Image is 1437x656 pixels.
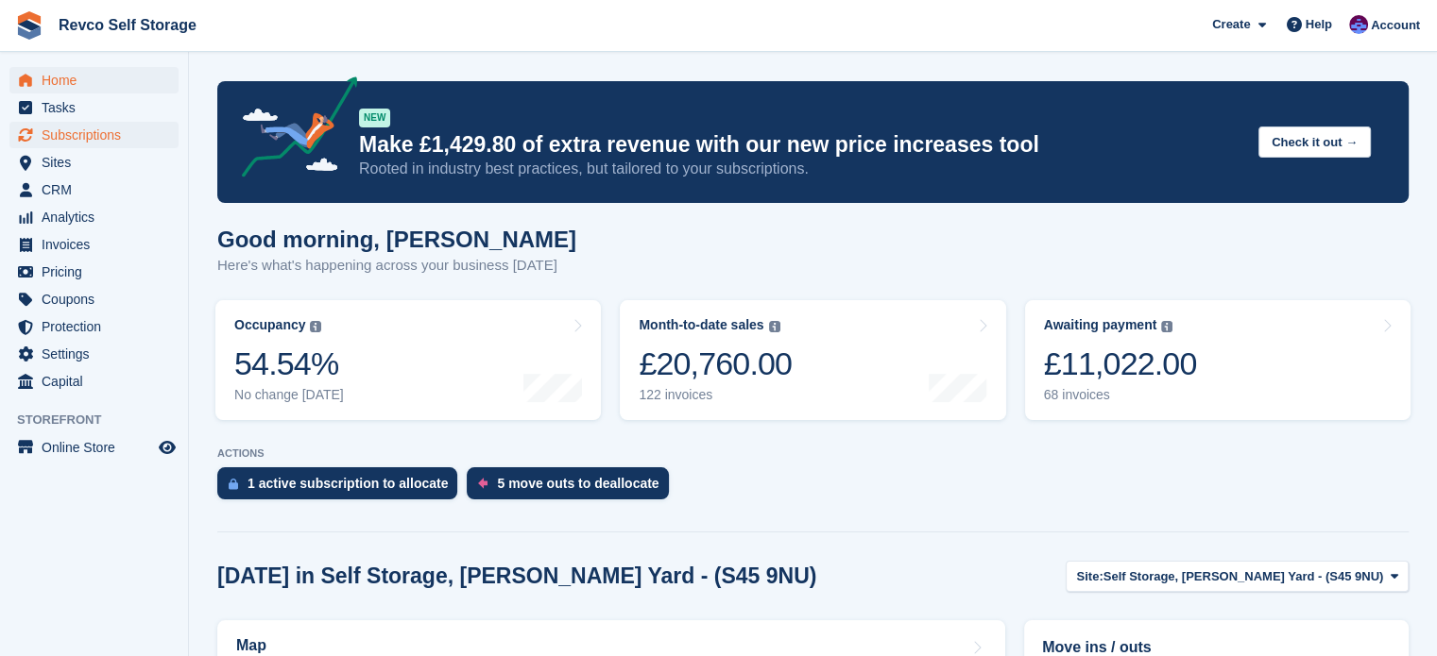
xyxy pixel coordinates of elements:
[234,387,344,403] div: No change [DATE]
[1025,300,1411,420] a: Awaiting payment £11,022.00 68 invoices
[639,345,792,383] div: £20,760.00
[236,637,266,654] h2: Map
[1371,16,1420,35] span: Account
[1258,126,1371,158] button: Check it out →
[156,436,179,459] a: Preview store
[1044,387,1197,403] div: 68 invoices
[359,109,390,127] div: NEW
[42,313,155,340] span: Protection
[217,467,467,509] a: 1 active subscription to allocate
[9,94,179,121] a: menu
[15,11,43,40] img: stora-icon-8386f47178a22dfd0bd8f6a31ec36ba5ce8667c1dd55bd0f319d3a0aa187defe.svg
[639,387,792,403] div: 122 invoices
[9,434,179,461] a: menu
[248,476,448,491] div: 1 active subscription to allocate
[1212,15,1250,34] span: Create
[229,478,238,490] img: active_subscription_to_allocate_icon-d502201f5373d7db506a760aba3b589e785aa758c864c3986d89f69b8ff3...
[478,478,488,489] img: move_outs_to_deallocate_icon-f764333ba52eb49d3ac5e1228854f67142a1ed5810a6f6cc68b1a99e826820c5.svg
[9,341,179,367] a: menu
[215,300,601,420] a: Occupancy 54.54% No change [DATE]
[1066,561,1409,592] button: Site: Self Storage, [PERSON_NAME] Yard - (S45 9NU)
[42,177,155,203] span: CRM
[9,67,179,93] a: menu
[42,94,155,121] span: Tasks
[769,321,780,332] img: icon-info-grey-7440780725fd019a000dd9b08b2336e03edf1995a4989e88bcd33f0948082b44.svg
[217,447,1409,460] p: ACTIONS
[226,76,358,184] img: price-adjustments-announcement-icon-8257ccfd72463d97f412b2fc003d46551f7dbcb40ab6d574587a9cd5c0d94...
[9,231,179,258] a: menu
[42,231,155,258] span: Invoices
[9,122,179,148] a: menu
[51,9,204,41] a: Revco Self Storage
[217,563,816,589] h2: [DATE] in Self Storage, [PERSON_NAME] Yard - (S45 9NU)
[620,300,1005,420] a: Month-to-date sales £20,760.00 122 invoices
[1306,15,1332,34] span: Help
[42,341,155,367] span: Settings
[42,204,155,230] span: Analytics
[1161,321,1172,332] img: icon-info-grey-7440780725fd019a000dd9b08b2336e03edf1995a4989e88bcd33f0948082b44.svg
[234,345,344,383] div: 54.54%
[497,476,659,491] div: 5 move outs to deallocate
[9,259,179,285] a: menu
[42,122,155,148] span: Subscriptions
[42,67,155,93] span: Home
[9,368,179,395] a: menu
[9,204,179,230] a: menu
[42,149,155,176] span: Sites
[9,286,179,312] a: menu
[1103,567,1384,586] span: Self Storage, [PERSON_NAME] Yard - (S45 9NU)
[359,159,1243,179] p: Rooted in industry best practices, but tailored to your subscriptions.
[42,368,155,395] span: Capital
[1044,345,1197,383] div: £11,022.00
[42,259,155,285] span: Pricing
[217,227,576,252] h1: Good morning, [PERSON_NAME]
[42,434,155,461] span: Online Store
[310,321,321,332] img: icon-info-grey-7440780725fd019a000dd9b08b2336e03edf1995a4989e88bcd33f0948082b44.svg
[17,411,188,429] span: Storefront
[9,149,179,176] a: menu
[234,317,305,333] div: Occupancy
[1076,567,1103,586] span: Site:
[1349,15,1368,34] img: Lianne Revell
[359,131,1243,159] p: Make £1,429.80 of extra revenue with our new price increases tool
[1044,317,1157,333] div: Awaiting payment
[217,255,576,277] p: Here's what's happening across your business [DATE]
[467,467,677,509] a: 5 move outs to deallocate
[9,177,179,203] a: menu
[42,286,155,312] span: Coupons
[9,313,179,340] a: menu
[639,317,763,333] div: Month-to-date sales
